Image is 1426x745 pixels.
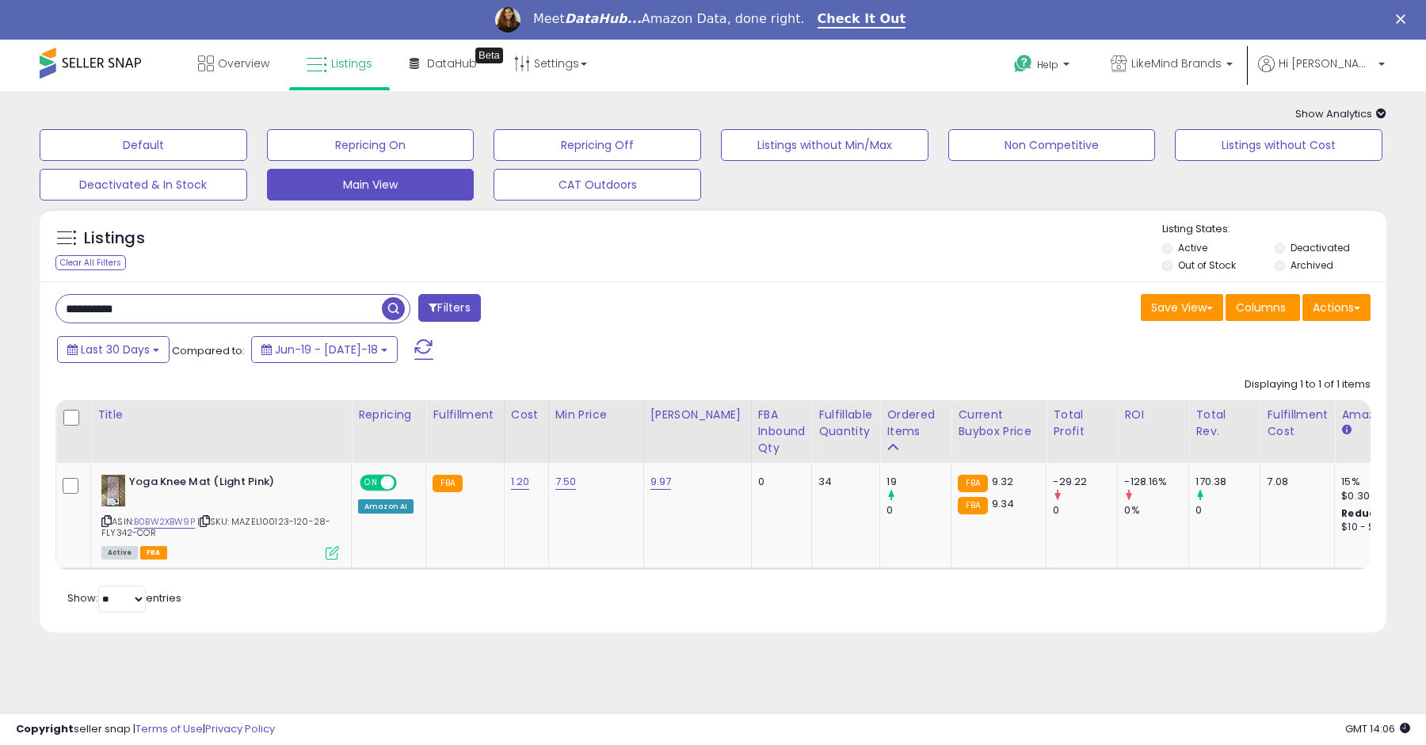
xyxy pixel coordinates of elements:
a: Hi [PERSON_NAME] [1258,55,1385,91]
a: 1.20 [511,474,530,490]
div: Close [1396,14,1412,24]
span: Compared to: [172,343,245,358]
button: Repricing On [267,129,475,161]
a: Check It Out [818,11,906,29]
button: Repricing Off [494,129,701,161]
button: Main View [267,169,475,201]
a: Settings [502,40,599,87]
div: Clear All Filters [55,255,126,270]
span: 2025-08-18 14:06 GMT [1345,721,1410,736]
small: FBA [958,475,987,492]
div: Tooltip anchor [475,48,503,63]
span: Hi [PERSON_NAME] [1279,55,1374,71]
div: Total Profit [1053,407,1111,440]
span: | SKU: MAZEL100123-120-28-FLY342-COR [101,515,330,539]
img: 41aszHaCmcL._SL40_.jpg [101,475,125,506]
button: Actions [1302,294,1371,321]
a: 7.50 [555,474,577,490]
div: 34 [818,475,867,489]
a: B0BW2XBW9P [134,515,195,529]
small: FBA [433,475,462,492]
div: -29.22 [1053,475,1117,489]
div: 0 [886,503,951,518]
i: Get Help [1013,54,1033,74]
div: Ordered Items [886,407,944,440]
div: -128.16% [1124,475,1188,489]
a: Listings [295,40,384,87]
label: Deactivated [1291,241,1350,254]
label: Active [1178,241,1207,254]
div: Fulfillment [433,407,497,423]
div: Repricing [358,407,419,423]
div: Title [97,407,345,423]
div: Cost [511,407,542,423]
span: 9.34 [992,496,1015,511]
div: ASIN: [101,475,339,558]
span: OFF [395,476,420,489]
div: Current Buybox Price [958,407,1039,440]
div: Fulfillable Quantity [818,407,873,440]
button: Jun-19 - [DATE]-18 [251,336,398,363]
span: Help [1037,58,1058,71]
a: Privacy Policy [205,721,275,736]
span: 9.32 [992,474,1014,489]
strong: Copyright [16,721,74,736]
label: Archived [1291,258,1333,272]
button: Last 30 Days [57,336,170,363]
small: Amazon Fees. [1341,423,1351,437]
img: Profile image for Georgie [495,7,520,32]
div: Min Price [555,407,637,423]
a: 9.97 [650,474,672,490]
span: Show Analytics [1295,106,1386,121]
div: 0 [758,475,800,489]
button: Non Competitive [948,129,1156,161]
div: Amazon AI [358,499,414,514]
span: DataHub [427,55,477,71]
i: DataHub... [565,11,642,26]
button: Columns [1226,294,1300,321]
button: Listings without Min/Max [721,129,928,161]
a: LikeMind Brands [1099,40,1245,91]
div: 170.38 [1195,475,1260,489]
span: ON [361,476,381,489]
b: Yoga Knee Mat (Light Pink) [129,475,322,494]
div: FBA inbound Qty [758,407,806,457]
button: Filters [418,294,480,322]
div: 0% [1124,503,1188,518]
label: Out of Stock [1178,258,1236,272]
div: 0 [1053,503,1117,518]
button: Save View [1141,294,1223,321]
small: FBA [958,497,987,514]
div: 7.08 [1267,475,1322,489]
a: Help [1001,42,1085,91]
a: Overview [186,40,281,87]
a: Terms of Use [135,721,203,736]
span: Jun-19 - [DATE]-18 [275,342,378,357]
span: LikeMind Brands [1131,55,1222,71]
span: Listings [331,55,372,71]
span: Show: entries [67,590,181,606]
div: 19 [886,475,951,489]
div: Meet Amazon Data, done right. [533,11,805,27]
a: DataHub [398,40,489,87]
h5: Listings [84,227,145,250]
div: seller snap | | [16,722,275,737]
p: Listing States: [1162,222,1386,237]
div: ROI [1124,407,1182,423]
div: Total Rev. [1195,407,1253,440]
div: Fulfillment Cost [1267,407,1328,440]
span: FBA [140,546,167,560]
div: Displaying 1 to 1 of 1 items [1245,377,1371,392]
button: Default [40,129,247,161]
button: Listings without Cost [1175,129,1382,161]
span: All listings currently available for purchase on Amazon [101,546,138,560]
button: Deactivated & In Stock [40,169,247,201]
span: Columns [1236,300,1286,315]
div: 0 [1195,503,1260,518]
button: CAT Outdoors [494,169,701,201]
span: Last 30 Days [81,342,150,357]
span: Overview [218,55,269,71]
div: [PERSON_NAME] [650,407,745,423]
